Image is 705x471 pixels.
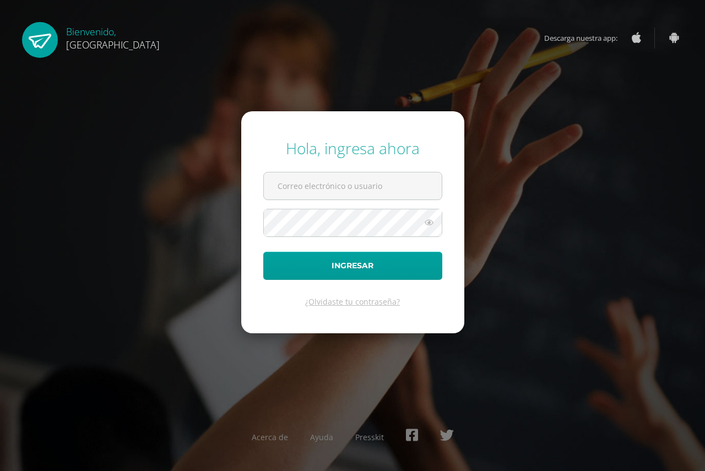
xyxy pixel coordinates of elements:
div: Hola, ingresa ahora [263,138,442,159]
input: Correo electrónico o usuario [264,172,442,199]
span: Descarga nuestra app: [544,28,628,48]
a: Presskit [355,432,384,442]
a: Acerca de [252,432,288,442]
span: [GEOGRAPHIC_DATA] [66,38,160,51]
div: Bienvenido, [66,22,160,51]
button: Ingresar [263,252,442,280]
a: ¿Olvidaste tu contraseña? [305,296,400,307]
a: Ayuda [310,432,333,442]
